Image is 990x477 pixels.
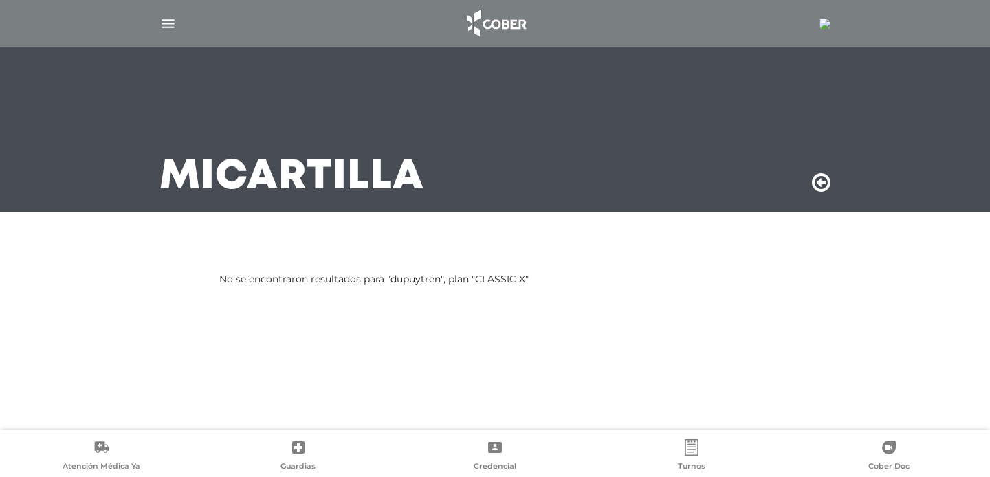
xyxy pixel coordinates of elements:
img: Cober_menu-lines-white.svg [159,15,177,32]
a: Atención Médica Ya [3,439,199,474]
a: Cober Doc [791,439,987,474]
img: 7294 [819,19,830,30]
img: logo_cober_home-white.png [459,7,531,40]
h3: Mi Cartilla [159,159,424,195]
div: No se encontraron resultados para "dupuytren", plan "CLASSIC X" [219,272,771,287]
a: Credencial [397,439,593,474]
span: Credencial [474,461,516,474]
a: Turnos [593,439,790,474]
span: Turnos [678,461,705,474]
span: Cober Doc [868,461,910,474]
a: Guardias [199,439,396,474]
span: Guardias [280,461,316,474]
span: Atención Médica Ya [63,461,140,474]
